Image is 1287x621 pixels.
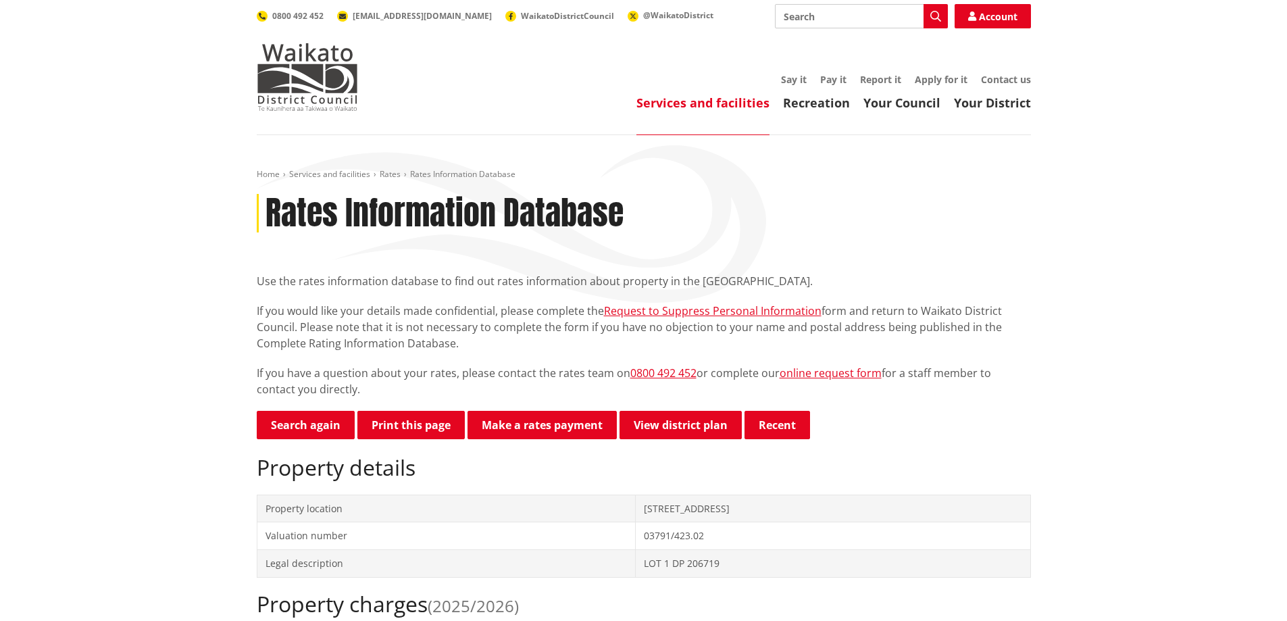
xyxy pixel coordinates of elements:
a: Your Council [863,95,940,111]
a: Rates [380,168,401,180]
span: WaikatoDistrictCouncil [521,10,614,22]
td: LOT 1 DP 206719 [636,549,1030,577]
a: 0800 492 452 [630,366,697,380]
a: 0800 492 452 [257,10,324,22]
a: Services and facilities [289,168,370,180]
span: (2025/2026) [428,595,519,617]
a: Make a rates payment [468,411,617,439]
span: [EMAIL_ADDRESS][DOMAIN_NAME] [353,10,492,22]
a: Contact us [981,73,1031,86]
p: Use the rates information database to find out rates information about property in the [GEOGRAPHI... [257,273,1031,289]
span: 0800 492 452 [272,10,324,22]
td: Valuation number [257,522,636,550]
a: @WaikatoDistrict [628,9,713,21]
h2: Property charges [257,591,1031,617]
a: Home [257,168,280,180]
nav: breadcrumb [257,169,1031,180]
a: [EMAIL_ADDRESS][DOMAIN_NAME] [337,10,492,22]
td: Property location [257,495,636,522]
a: Search again [257,411,355,439]
span: Rates Information Database [410,168,515,180]
a: online request form [780,366,882,380]
button: Print this page [357,411,465,439]
a: View district plan [620,411,742,439]
h2: Property details [257,455,1031,480]
p: If you have a question about your rates, please contact the rates team on or complete our for a s... [257,365,1031,397]
input: Search input [775,4,948,28]
h1: Rates Information Database [266,194,624,233]
a: Request to Suppress Personal Information [604,303,822,318]
td: [STREET_ADDRESS] [636,495,1030,522]
a: Report it [860,73,901,86]
span: @WaikatoDistrict [643,9,713,21]
button: Recent [745,411,810,439]
a: Pay it [820,73,847,86]
td: 03791/423.02 [636,522,1030,550]
td: Legal description [257,549,636,577]
a: Apply for it [915,73,967,86]
p: If you would like your details made confidential, please complete the form and return to Waikato ... [257,303,1031,351]
a: Account [955,4,1031,28]
a: Services and facilities [636,95,769,111]
a: WaikatoDistrictCouncil [505,10,614,22]
img: Waikato District Council - Te Kaunihera aa Takiwaa o Waikato [257,43,358,111]
a: Recreation [783,95,850,111]
a: Your District [954,95,1031,111]
a: Say it [781,73,807,86]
